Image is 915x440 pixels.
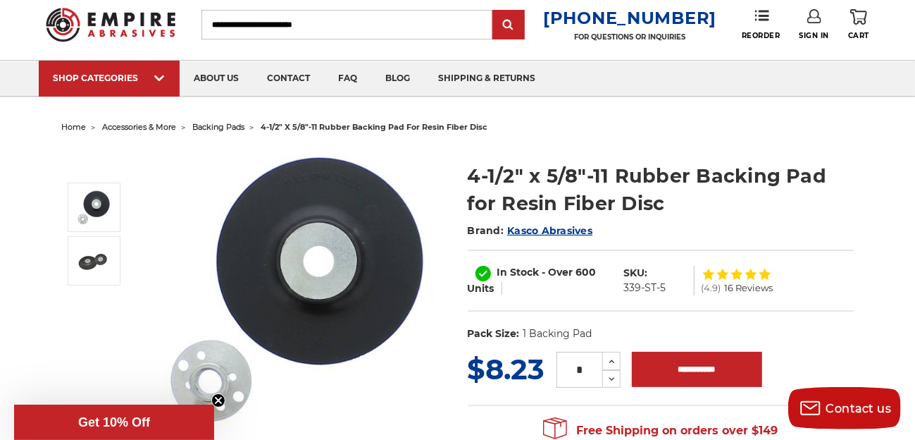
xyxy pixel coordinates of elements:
span: $8.23 [468,352,545,386]
button: Close teaser [211,393,225,408]
a: home [61,122,86,132]
a: Cart [848,9,869,40]
span: Sign In [799,31,829,40]
span: Units [468,282,494,295]
dt: Pack Size: [468,326,520,341]
span: Get 10% Off [78,415,150,429]
p: FOR QUESTIONS OR INQUIRIES [543,32,716,42]
dd: 339-ST-5 [624,281,666,295]
img: 4.5 Inch Rubber Resin Fibre Disc Back Pad [76,243,111,279]
a: accessories & more [102,122,176,132]
span: Brand: [468,224,504,237]
span: Contact us [826,402,892,415]
a: [PHONE_NUMBER] [543,8,716,28]
span: - Over [542,266,573,279]
div: SHOP CATEGORIES [53,73,166,83]
span: Reorder [742,31,780,40]
div: Get 10% OffClose teaser [14,405,214,440]
a: shipping & returns [424,61,549,97]
span: 4-1/2" x 5/8"-11 rubber backing pad for resin fiber disc [261,122,487,132]
dd: 1 Backing Pad [523,326,592,341]
button: Contact us [788,387,901,429]
span: 16 Reviews [725,283,773,293]
span: Cart [848,31,869,40]
img: 4-1/2" Resin Fiber Disc Backing Pad Flexible Rubber [76,190,111,225]
a: Kasco Abrasives [507,224,592,237]
a: Reorder [742,9,780,39]
a: faq [324,61,371,97]
a: backing pads [192,122,244,132]
input: Submit [494,11,523,39]
img: 4-1/2" Resin Fiber Disc Backing Pad Flexible Rubber [157,147,439,429]
dt: SKU: [624,266,648,281]
span: (4.9) [702,283,721,293]
a: contact [253,61,324,97]
a: blog [371,61,424,97]
span: In Stock [497,266,540,279]
a: about us [180,61,253,97]
span: 600 [576,266,597,279]
h1: 4-1/2" x 5/8"-11 Rubber Backing Pad for Resin Fiber Disc [468,162,854,217]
